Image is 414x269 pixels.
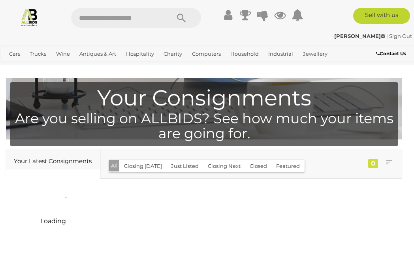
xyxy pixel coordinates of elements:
[26,47,49,60] a: Trucks
[271,160,305,172] button: Featured
[353,8,410,24] a: Sell with us
[227,47,262,60] a: Household
[160,47,185,60] a: Charity
[76,47,119,60] a: Antiques & Art
[20,8,39,26] img: Allbids.com.au
[6,60,27,73] a: Office
[162,8,201,28] button: Search
[376,49,408,58] a: Contact Us
[386,33,388,39] span: |
[6,47,23,60] a: Cars
[14,86,394,110] h1: Your Consignments
[109,160,120,171] button: All
[56,60,119,73] a: [GEOGRAPHIC_DATA]
[300,47,331,60] a: Jewellery
[334,33,386,39] a: [PERSON_NAME]
[203,160,245,172] button: Closing Next
[53,47,73,60] a: Wine
[265,47,296,60] a: Industrial
[245,160,272,172] button: Closed
[189,47,224,60] a: Computers
[14,158,92,165] h1: Your Latest Consignments
[389,33,412,39] a: Sign Out
[376,51,406,56] b: Contact Us
[40,217,66,225] span: Loading
[123,47,157,60] a: Hospitality
[30,60,53,73] a: Sports
[166,160,203,172] button: Just Listed
[14,111,394,141] h4: Are you selling on ALLBIDS? See how much your items are going for.
[119,160,167,172] button: Closing [DATE]
[334,33,385,39] strong: [PERSON_NAME]
[368,159,378,168] div: 0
